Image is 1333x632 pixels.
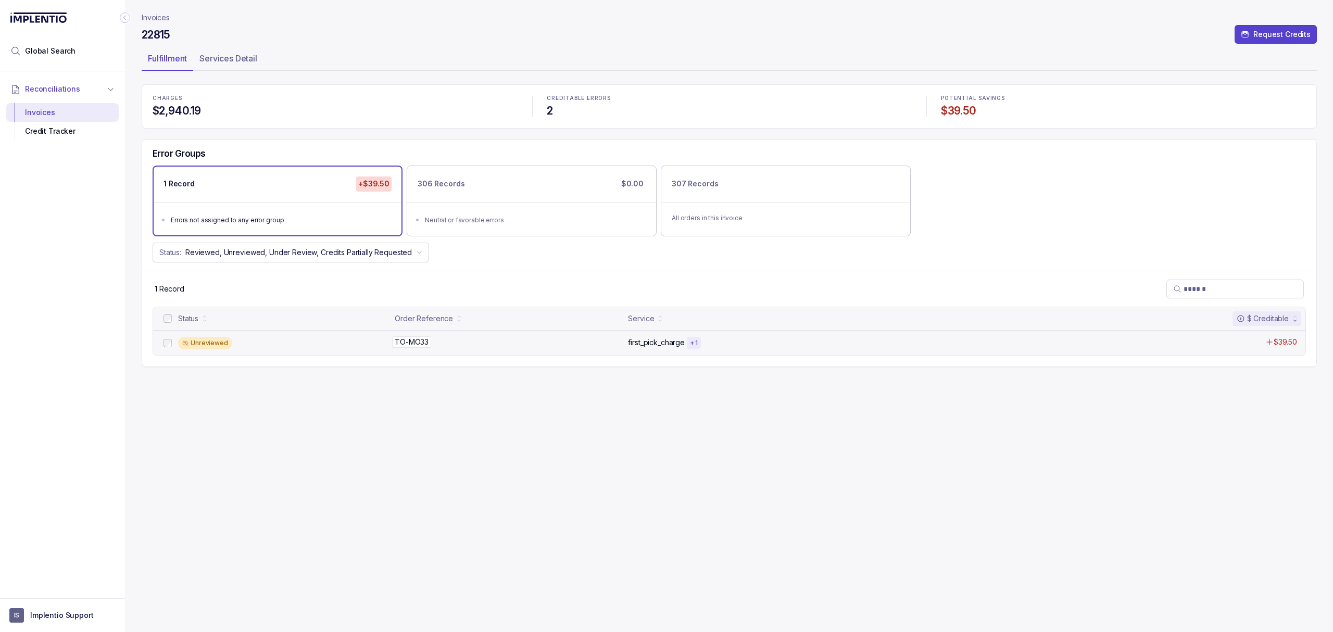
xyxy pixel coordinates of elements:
h4: 2 [547,104,912,118]
li: Tab Fulfillment [142,50,193,71]
p: POTENTIAL SAVINGS [941,95,1306,102]
nav: breadcrumb [142,12,170,23]
p: Services Detail [199,52,257,65]
h4: $2,940.19 [153,104,518,118]
p: Status: [159,247,181,258]
p: $39.50 [1274,337,1297,347]
div: Service [628,313,654,324]
button: Request Credits [1235,25,1317,44]
p: $0.00 [619,176,646,191]
div: Errors not assigned to any error group [171,215,391,225]
p: 1 Record [155,284,184,294]
p: CHARGES [153,95,518,102]
div: Remaining page entries [155,284,184,294]
div: Order Reference [395,313,453,324]
p: CREDITABLE ERRORS [547,95,912,102]
p: Implentio Support [30,610,94,621]
h4: 22815 [142,28,170,42]
div: $ Creditable [1237,313,1289,324]
h4: $39.50 [941,104,1306,118]
button: User initialsImplentio Support [9,608,116,623]
p: TO-MO33 [392,336,431,348]
div: Credit Tracker [15,122,110,141]
button: Status:Reviewed, Unreviewed, Under Review, Credits Partially Requested [153,243,429,262]
div: Status [178,313,198,324]
p: 307 Records [672,179,718,189]
p: 1 Record [164,179,195,189]
h5: Error Groups [153,148,206,159]
p: Reviewed, Unreviewed, Under Review, Credits Partially Requested [185,247,412,258]
input: checkbox-checkbox [164,339,172,347]
div: Neutral or favorable errors [425,215,645,225]
p: All orders in this invoice [672,213,900,223]
p: +$39.50 [356,176,392,191]
p: + 1 [690,339,698,347]
div: Unreviewed [178,337,232,349]
button: Reconciliations [6,78,119,100]
li: Tab Services Detail [193,50,263,71]
a: Invoices [142,12,170,23]
p: Fulfillment [148,52,187,65]
ul: Tab Group [142,50,1317,71]
div: Invoices [15,103,110,122]
input: checkbox-checkbox [164,314,172,323]
span: User initials [9,608,24,623]
p: Request Credits [1253,29,1311,40]
div: Reconciliations [6,101,119,143]
p: 306 Records [418,179,464,189]
p: first_pick_charge [628,337,685,348]
span: Global Search [25,46,76,56]
span: Reconciliations [25,84,80,94]
div: Collapse Icon [119,11,131,24]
